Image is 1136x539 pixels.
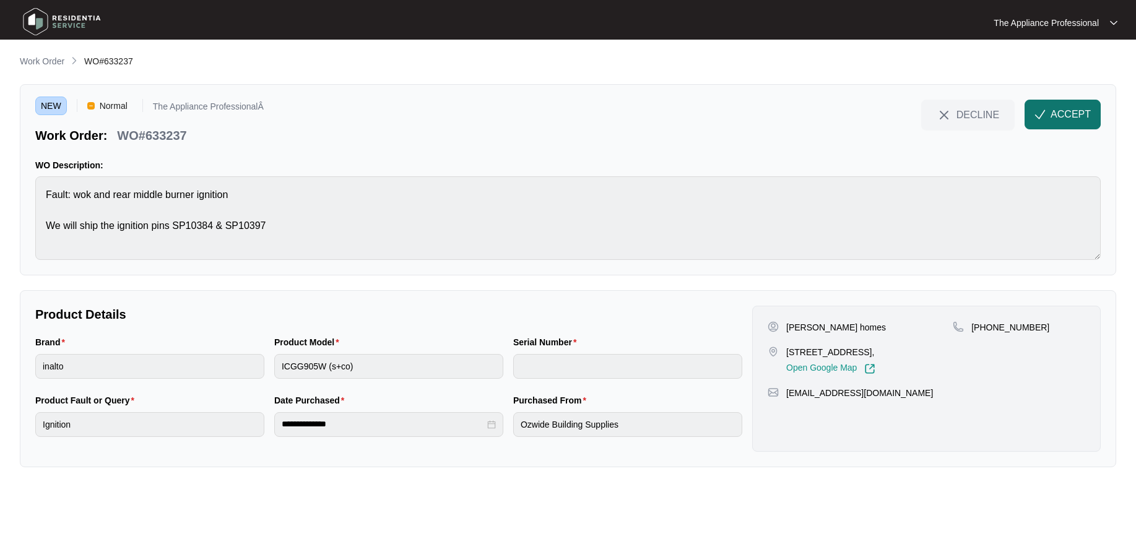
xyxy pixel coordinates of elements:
img: residentia service logo [19,3,105,40]
span: ACCEPT [1051,107,1091,122]
label: Serial Number [513,336,581,348]
p: The Appliance Professional [994,17,1099,29]
img: user-pin [768,321,779,332]
img: map-pin [953,321,964,332]
p: Product Details [35,306,742,323]
p: Work Order: [35,127,107,144]
img: Link-External [864,363,875,374]
a: Open Google Map [786,363,875,374]
input: Date Purchased [282,418,485,431]
a: Work Order [17,55,67,69]
span: NEW [35,97,67,115]
span: Normal [95,97,132,115]
input: Brand [35,354,264,379]
img: Vercel Logo [87,102,95,110]
img: chevron-right [69,56,79,66]
p: WO Description: [35,159,1101,171]
p: The Appliance ProfessionalÂ [153,102,264,115]
p: [PHONE_NUMBER] [971,321,1049,334]
img: check-Icon [1034,109,1046,120]
label: Purchased From [513,394,591,407]
p: WO#633237 [117,127,186,144]
label: Product Fault or Query [35,394,139,407]
span: WO#633237 [84,56,133,66]
p: [EMAIL_ADDRESS][DOMAIN_NAME] [786,387,933,399]
label: Product Model [274,336,344,348]
img: map-pin [768,346,779,357]
p: [STREET_ADDRESS], [786,346,875,358]
p: [PERSON_NAME] homes [786,321,886,334]
p: Work Order [20,55,64,67]
span: DECLINE [956,108,999,121]
input: Purchased From [513,412,742,437]
textarea: Fault: wok and rear middle burner ignition We will ship the ignition pins SP10384 & SP10397 [35,176,1101,260]
input: Serial Number [513,354,742,379]
input: Product Model [274,354,503,379]
label: Brand [35,336,70,348]
input: Product Fault or Query [35,412,264,437]
button: close-IconDECLINE [921,100,1015,129]
img: close-Icon [937,108,952,123]
button: check-IconACCEPT [1025,100,1101,129]
label: Date Purchased [274,394,349,407]
img: map-pin [768,387,779,398]
img: dropdown arrow [1110,20,1117,26]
